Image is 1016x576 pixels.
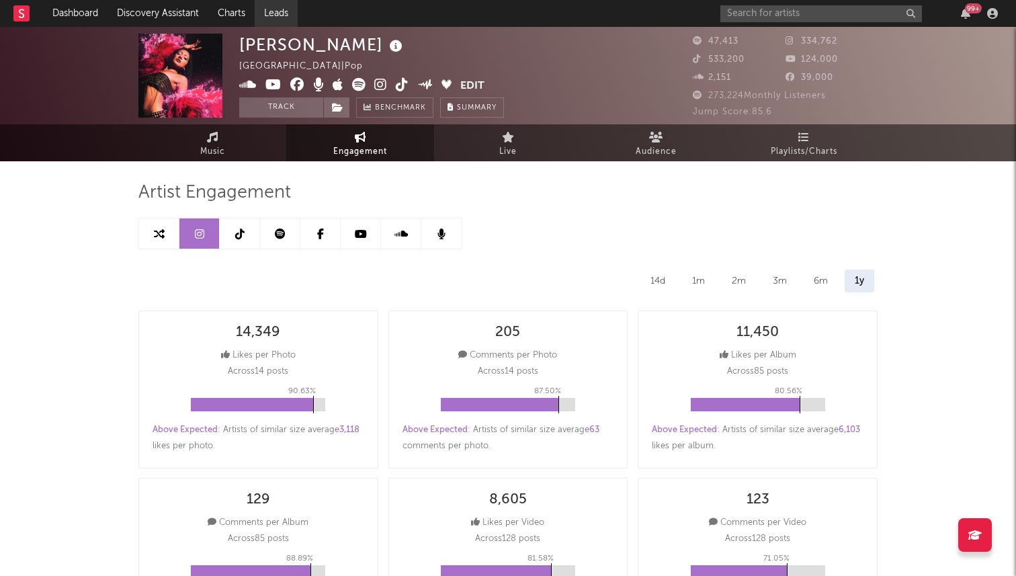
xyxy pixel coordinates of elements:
div: 3m [763,270,797,292]
div: [PERSON_NAME] [239,34,406,56]
div: Comments per Photo [458,347,557,364]
div: Likes per Album [720,347,796,364]
p: 81.58 % [527,550,554,567]
span: Above Expected [403,425,468,434]
span: 124,000 [786,55,838,64]
p: Across 128 posts [475,531,540,547]
div: : Artists of similar size average likes per photo . [153,422,364,454]
span: Artist Engagement [138,185,291,201]
div: 2m [722,270,756,292]
button: 99+ [961,8,970,19]
a: Music [138,124,286,161]
a: Engagement [286,124,434,161]
span: Playlists/Charts [771,144,837,160]
div: 8,605 [489,492,527,508]
span: Above Expected [153,425,218,434]
span: 2,151 [693,73,731,82]
div: 205 [495,325,520,341]
span: 533,200 [693,55,745,64]
div: Comments per Video [709,515,806,531]
span: Engagement [333,144,387,160]
span: Jump Score: 85.6 [693,108,772,116]
span: 47,413 [693,37,738,46]
div: : Artists of similar size average comments per photo . [403,422,614,454]
div: 14,349 [236,325,280,341]
div: [GEOGRAPHIC_DATA] | Pop [239,58,378,75]
button: Edit [460,78,484,95]
a: Benchmark [356,97,433,118]
span: Music [200,144,225,160]
span: Audience [636,144,677,160]
div: : Artists of similar size average likes per album . [652,422,863,454]
a: Live [434,124,582,161]
div: 129 [247,492,270,508]
span: 39,000 [786,73,833,82]
span: 63 [589,425,599,434]
span: 3,118 [339,425,359,434]
div: 1y [845,270,874,292]
div: Likes per Video [471,515,544,531]
input: Search for artists [720,5,922,22]
div: 1m [682,270,715,292]
span: 273,224 Monthly Listeners [693,91,826,100]
span: 334,762 [786,37,837,46]
button: Summary [440,97,504,118]
p: Across 85 posts [727,364,788,380]
button: Track [239,97,323,118]
div: Comments per Album [208,515,308,531]
div: Likes per Photo [221,347,296,364]
span: Above Expected [652,425,717,434]
a: Playlists/Charts [730,124,878,161]
span: Benchmark [375,100,426,116]
div: 123 [747,492,769,508]
p: Across 85 posts [228,531,289,547]
div: 11,450 [736,325,779,341]
p: 90.63 % [288,383,316,399]
p: 88.89 % [286,550,313,567]
p: Across 14 posts [228,364,288,380]
div: 99 + [965,3,982,13]
div: 6m [804,270,838,292]
p: 71.05 % [763,550,790,567]
p: Across 128 posts [725,531,790,547]
span: Live [499,144,517,160]
span: Summary [457,104,497,112]
span: 6,103 [839,425,860,434]
p: 87.50 % [534,383,561,399]
p: Across 14 posts [478,364,538,380]
div: 14d [640,270,675,292]
a: Audience [582,124,730,161]
p: 80.56 % [775,383,802,399]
